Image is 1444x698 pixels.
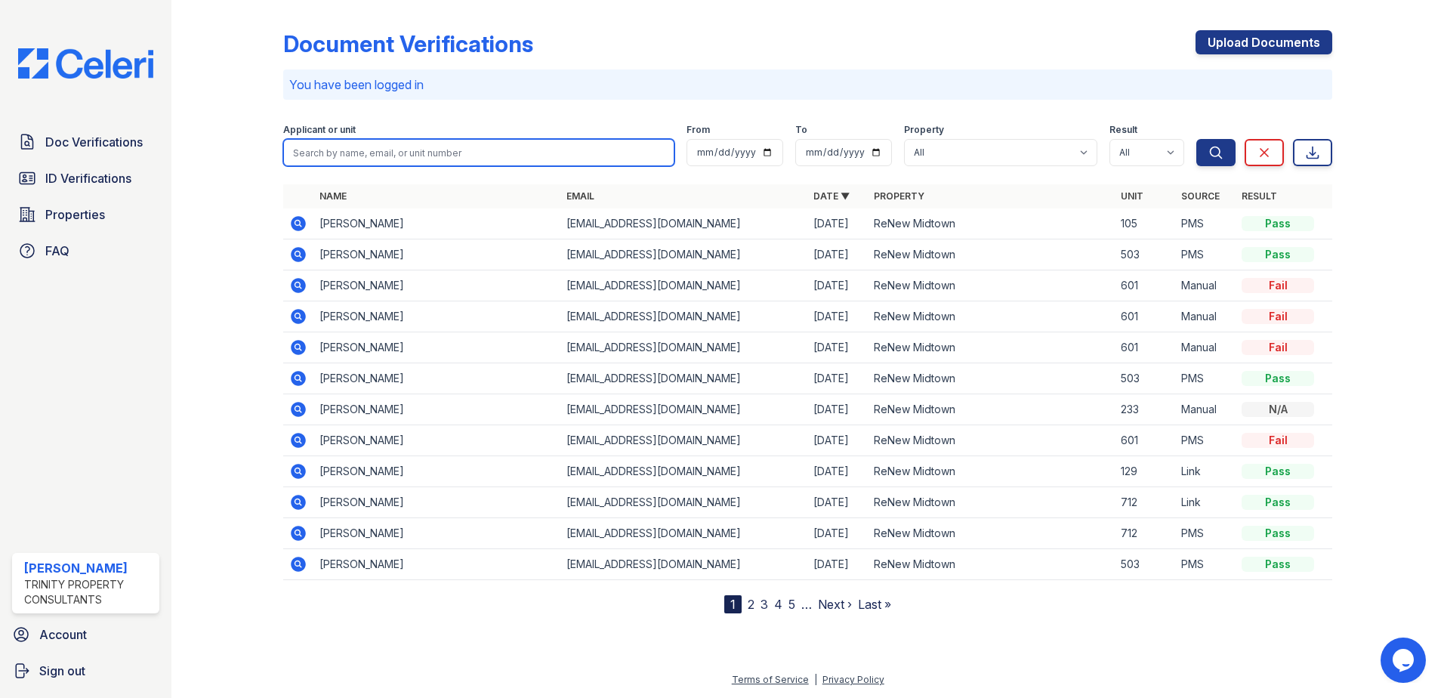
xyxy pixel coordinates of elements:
td: 503 [1115,549,1175,580]
td: PMS [1175,425,1236,456]
div: 1 [724,595,742,613]
div: Trinity Property Consultants [24,577,153,607]
div: Fail [1242,309,1314,324]
td: [PERSON_NAME] [313,363,560,394]
td: [DATE] [807,332,868,363]
span: … [801,595,812,613]
a: Unit [1121,190,1143,202]
td: [EMAIL_ADDRESS][DOMAIN_NAME] [560,549,807,580]
td: PMS [1175,208,1236,239]
td: ReNew Midtown [868,239,1115,270]
span: Doc Verifications [45,133,143,151]
td: ReNew Midtown [868,518,1115,549]
td: PMS [1175,363,1236,394]
a: 5 [788,597,795,612]
a: Account [6,619,165,650]
td: [PERSON_NAME] [313,549,560,580]
div: Pass [1242,526,1314,541]
td: ReNew Midtown [868,456,1115,487]
td: [PERSON_NAME] [313,239,560,270]
td: Manual [1175,301,1236,332]
td: 233 [1115,394,1175,425]
td: [DATE] [807,549,868,580]
td: Manual [1175,270,1236,301]
td: [EMAIL_ADDRESS][DOMAIN_NAME] [560,394,807,425]
td: Manual [1175,394,1236,425]
td: ReNew Midtown [868,549,1115,580]
td: 712 [1115,518,1175,549]
td: ReNew Midtown [868,394,1115,425]
td: [EMAIL_ADDRESS][DOMAIN_NAME] [560,487,807,518]
td: 601 [1115,270,1175,301]
div: Pass [1242,557,1314,572]
td: [EMAIL_ADDRESS][DOMAIN_NAME] [560,518,807,549]
a: Name [319,190,347,202]
td: [DATE] [807,518,868,549]
td: 129 [1115,456,1175,487]
a: Property [874,190,924,202]
iframe: chat widget [1381,638,1429,683]
td: ReNew Midtown [868,301,1115,332]
div: | [814,674,817,685]
td: ReNew Midtown [868,332,1115,363]
td: 712 [1115,487,1175,518]
a: Next › [818,597,852,612]
td: [DATE] [807,487,868,518]
td: [PERSON_NAME] [313,487,560,518]
a: Result [1242,190,1277,202]
label: Result [1109,124,1137,136]
td: 601 [1115,332,1175,363]
div: Pass [1242,495,1314,510]
span: ID Verifications [45,169,131,187]
span: Account [39,625,87,644]
a: Source [1181,190,1220,202]
td: [PERSON_NAME] [313,394,560,425]
a: Properties [12,199,159,230]
td: 105 [1115,208,1175,239]
td: [DATE] [807,208,868,239]
div: [PERSON_NAME] [24,559,153,577]
td: 601 [1115,425,1175,456]
a: Doc Verifications [12,127,159,157]
a: ID Verifications [12,163,159,193]
a: Date ▼ [813,190,850,202]
td: [EMAIL_ADDRESS][DOMAIN_NAME] [560,425,807,456]
label: Property [904,124,944,136]
a: 3 [761,597,768,612]
td: Manual [1175,332,1236,363]
td: ReNew Midtown [868,208,1115,239]
td: [EMAIL_ADDRESS][DOMAIN_NAME] [560,208,807,239]
td: [EMAIL_ADDRESS][DOMAIN_NAME] [560,301,807,332]
a: 2 [748,597,754,612]
td: [DATE] [807,456,868,487]
label: To [795,124,807,136]
td: [EMAIL_ADDRESS][DOMAIN_NAME] [560,270,807,301]
span: FAQ [45,242,69,260]
td: 503 [1115,239,1175,270]
td: [DATE] [807,394,868,425]
img: CE_Logo_Blue-a8612792a0a2168367f1c8372b55b34899dd931a85d93a1a3d3e32e68fde9ad4.png [6,48,165,79]
td: [EMAIL_ADDRESS][DOMAIN_NAME] [560,363,807,394]
a: Terms of Service [732,674,809,685]
td: [PERSON_NAME] [313,456,560,487]
div: Fail [1242,278,1314,293]
a: Last » [858,597,891,612]
span: Sign out [39,662,85,680]
td: 503 [1115,363,1175,394]
a: 4 [774,597,782,612]
p: You have been logged in [289,76,1326,94]
td: ReNew Midtown [868,425,1115,456]
td: [DATE] [807,363,868,394]
div: Fail [1242,340,1314,355]
td: ReNew Midtown [868,487,1115,518]
td: [PERSON_NAME] [313,208,560,239]
div: Fail [1242,433,1314,448]
div: Document Verifications [283,30,533,57]
a: Email [566,190,594,202]
td: [PERSON_NAME] [313,270,560,301]
td: ReNew Midtown [868,270,1115,301]
input: Search by name, email, or unit number [283,139,674,166]
td: [DATE] [807,270,868,301]
label: From [687,124,710,136]
td: [PERSON_NAME] [313,301,560,332]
